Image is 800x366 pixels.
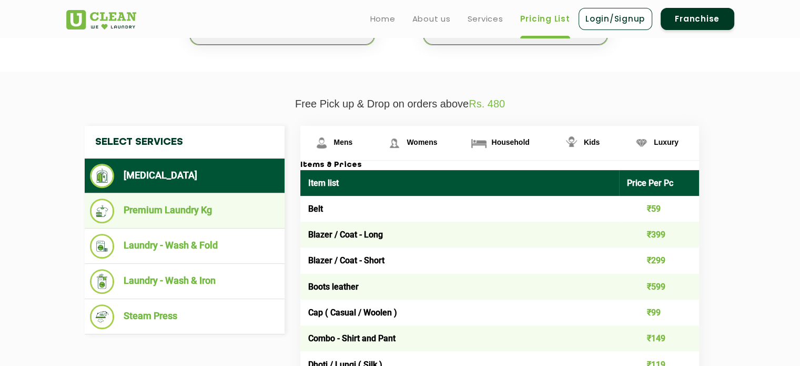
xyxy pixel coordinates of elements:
img: Premium Laundry Kg [90,199,115,223]
img: Laundry - Wash & Fold [90,234,115,259]
span: Kids [584,138,600,146]
th: Item list [300,170,620,196]
img: Household [470,134,488,152]
td: Belt [300,196,620,222]
a: Services [468,13,503,25]
img: Mens [312,134,331,152]
span: Rs. 480 [469,98,505,110]
img: Luxury [632,134,651,152]
a: About us [412,13,451,25]
td: ₹299 [619,248,699,273]
img: Dry Cleaning [90,164,115,188]
td: Boots leather [300,274,620,300]
td: ₹99 [619,300,699,325]
td: ₹59 [619,196,699,222]
img: UClean Laundry and Dry Cleaning [66,10,136,29]
h3: Items & Prices [300,161,699,170]
span: Womens [407,138,437,146]
td: ₹399 [619,222,699,248]
span: Luxury [654,138,679,146]
p: Free Pick up & Drop on orders above [66,98,734,110]
td: Combo - Shirt and Pant [300,325,620,351]
li: Steam Press [90,304,279,329]
li: [MEDICAL_DATA] [90,164,279,188]
h4: Select Services [85,126,285,159]
span: Mens [334,138,353,146]
td: ₹149 [619,325,699,351]
td: Cap ( Casual / Woolen ) [300,300,620,325]
img: Steam Press [90,304,115,329]
li: Laundry - Wash & Fold [90,234,279,259]
th: Price Per Pc [619,170,699,196]
a: Franchise [661,8,734,30]
span: Household [491,138,529,146]
a: Login/Signup [579,8,652,30]
img: Laundry - Wash & Iron [90,269,115,294]
img: Kids [562,134,581,152]
td: Blazer / Coat - Long [300,222,620,248]
li: Premium Laundry Kg [90,199,279,223]
td: ₹599 [619,274,699,300]
a: Home [370,13,396,25]
td: Blazer / Coat - Short [300,248,620,273]
a: Pricing List [520,13,570,25]
img: Womens [385,134,403,152]
li: Laundry - Wash & Iron [90,269,279,294]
